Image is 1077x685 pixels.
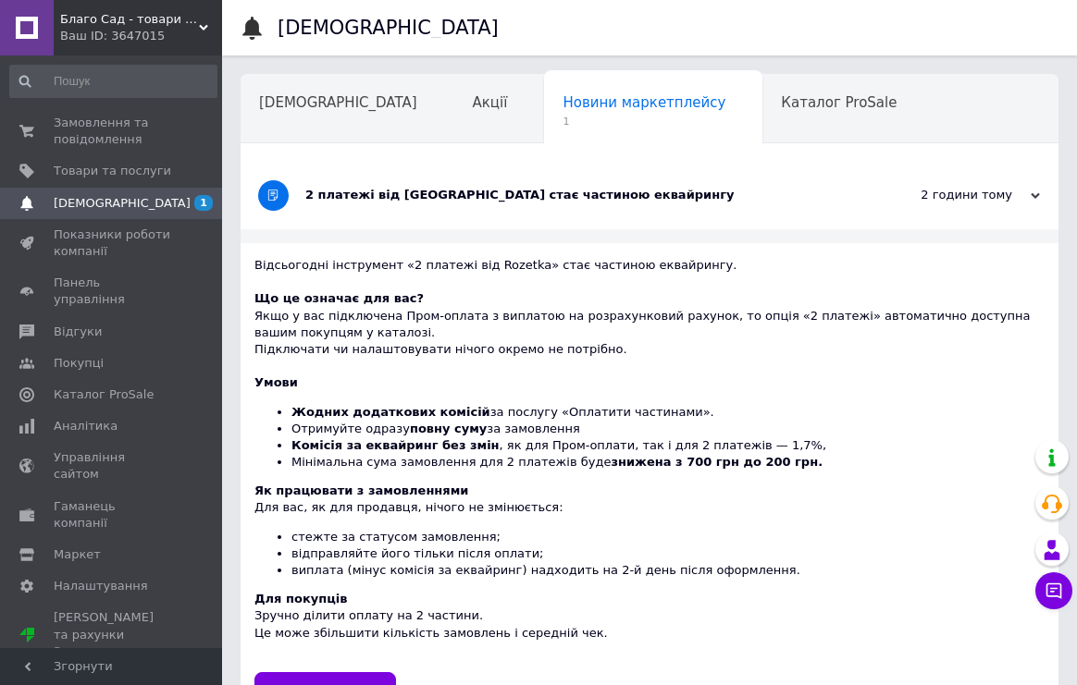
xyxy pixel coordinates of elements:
[254,257,1045,290] div: Відсьогодні інструмент «2 платежі від Rozetka» стає частиною еквайрингу.
[291,438,500,452] b: Комісія за еквайринг без змін
[54,115,171,148] span: Замовлення та повідомлення
[291,545,1045,562] li: відправляйте його тільки після оплати;
[54,163,171,179] span: Товари та послуги
[254,375,298,389] b: Умови
[54,578,148,594] span: Налаштування
[291,421,1045,437] li: Отримуйте одразу за замовлення
[54,546,101,563] span: Маркет
[54,195,191,212] span: [DEMOGRAPHIC_DATA]
[855,187,1040,203] div: 2 години тому
[473,94,508,111] span: Акції
[1035,572,1072,609] button: Чат з покупцем
[54,449,171,483] span: Управління сайтом
[54,418,118,434] span: Аналітика
[611,455,823,469] b: знижена з 700 грн до 200 грн.
[563,94,725,111] span: Новини маркетплейсу
[410,422,487,435] b: повну суму
[291,437,1045,454] li: , як для Пром-оплати, так і для 2 платежів — 1,7%,
[54,643,171,660] div: Prom топ
[259,94,417,111] span: [DEMOGRAPHIC_DATA]
[254,290,1045,358] div: Якщо у вас підключена Пром-оплата з виплатою на розрахунковий рахунок, то опція «2 платежі» автом...
[54,498,171,532] span: Гаманець компанії
[563,115,725,128] span: 1
[254,483,468,497] b: Як працювати з замовленнями
[194,195,213,211] span: 1
[254,483,1045,579] div: Для вас, як для продавця, нічого не змінюється:
[291,404,1045,421] li: за послугу «Оплатити частинами».
[291,454,1045,471] li: Мінімальна сума замовлення для 2 платежів буде
[254,592,347,605] b: Для покупців
[278,17,499,39] h1: [DEMOGRAPHIC_DATA]
[54,324,102,340] span: Відгуки
[291,562,1045,579] li: виплата (мінус комісія за еквайринг) надходить на 2-й день після оформлення.
[254,291,424,305] b: Що це означає для вас?
[60,11,199,28] span: Благо Сад - товари для саду
[54,275,171,308] span: Панель управління
[54,386,154,403] span: Каталог ProSale
[291,529,1045,545] li: стежте за статусом замовлення;
[291,405,490,419] b: Жодних додаткових комісій
[54,609,171,660] span: [PERSON_NAME] та рахунки
[54,355,104,372] span: Покупці
[781,94,897,111] span: Каталог ProSale
[254,591,1045,658] div: Зручно ділити оплату на 2 частини. Це може збільшити кількість замовлень і середній чек.
[305,187,855,203] div: 2 платежі від [GEOGRAPHIC_DATA] стає частиною еквайрингу
[54,226,171,260] span: Показники роботи компанії
[9,65,217,98] input: Пошук
[60,28,222,44] div: Ваш ID: 3647015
